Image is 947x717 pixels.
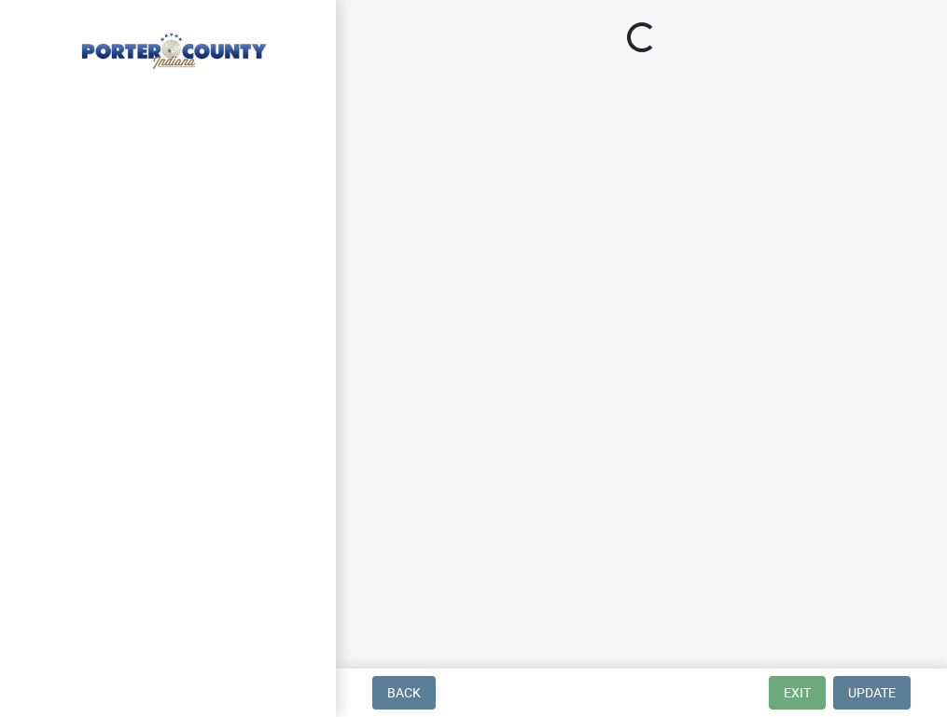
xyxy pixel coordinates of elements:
button: Back [372,676,436,710]
span: Update [848,685,896,700]
span: Back [387,685,421,700]
button: Update [833,676,911,710]
img: Porter County, Indiana [37,20,306,72]
button: Exit [769,676,826,710]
